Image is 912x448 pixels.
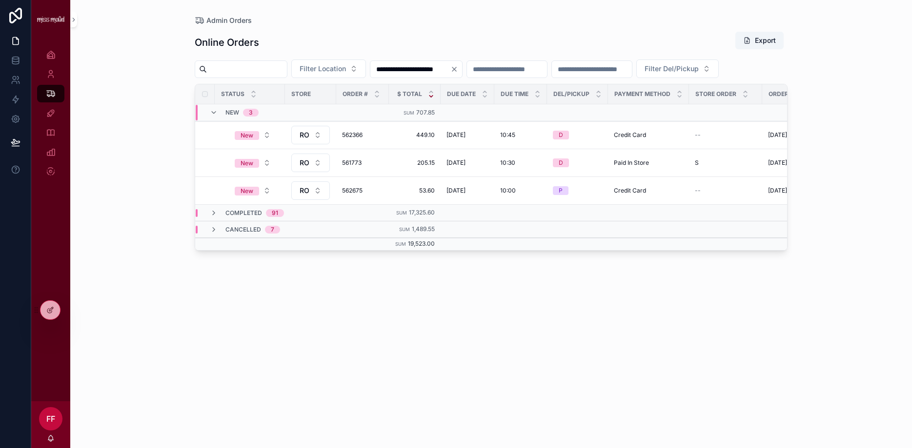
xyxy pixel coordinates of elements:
[501,90,528,98] span: Due Time
[225,209,262,217] span: Completed
[768,159,813,167] span: [DATE] 12:02 pm
[768,131,811,139] span: [DATE] 5:24 pm
[404,110,414,116] small: Sum
[695,131,701,139] span: --
[226,181,279,200] a: Select Button
[395,187,435,195] a: 53.60
[553,186,602,195] a: P
[395,131,435,139] a: 449.10
[500,187,541,195] a: 10:00
[291,90,311,98] span: Store
[291,154,330,172] button: Select Button
[614,131,646,139] span: Credit Card
[226,154,279,172] a: Select Button
[412,225,435,233] span: 1,489.55
[769,90,813,98] span: Order Placed
[768,159,830,167] a: [DATE] 12:02 pm
[46,413,55,425] span: FF
[735,32,784,49] button: Export
[409,209,435,216] span: 17,325.60
[553,131,602,139] a: D
[553,158,602,167] a: D
[450,65,462,73] button: Clear
[291,181,330,200] button: Select Button
[768,187,810,195] span: [DATE] 3:13 pm
[395,241,406,247] small: Sum
[241,131,253,140] div: New
[408,240,435,247] span: 19,523.00
[396,210,407,215] small: Sum
[695,159,699,167] span: S
[291,59,366,78] button: Select Button
[300,158,309,168] span: RO
[768,187,830,195] a: [DATE] 3:13 pm
[695,159,756,167] a: S
[500,131,541,139] a: 10:45
[695,131,756,139] a: --
[195,36,259,49] h1: Online Orders
[416,109,435,116] span: 707.85
[31,39,70,193] div: scrollable content
[559,186,563,195] div: P
[227,182,279,199] button: Select Button
[695,187,756,195] a: --
[446,159,488,167] a: [DATE]
[227,154,279,172] button: Select Button
[614,187,646,195] span: Credit Card
[447,90,476,98] span: Due Date
[768,131,830,139] a: [DATE] 5:24 pm
[614,159,683,167] a: Paid In Store
[221,90,244,98] span: Status
[249,109,253,117] div: 3
[300,186,309,195] span: RO
[399,227,410,232] small: Sum
[695,90,736,98] span: Store Order
[395,159,435,167] a: 205.15
[636,59,719,78] button: Select Button
[614,159,649,167] span: Paid In Store
[272,209,278,217] div: 91
[342,131,383,139] a: 562366
[559,158,563,167] div: D
[614,187,683,195] a: Credit Card
[225,226,261,234] span: Cancelled
[559,131,563,139] div: D
[206,16,252,25] span: Admin Orders
[225,109,239,117] span: New
[446,131,466,139] span: [DATE]
[500,131,515,139] span: 10:45
[342,159,383,167] a: 561773
[291,126,330,144] button: Select Button
[397,90,422,98] span: $ Total
[37,16,64,23] img: App logo
[343,90,368,98] span: Order #
[300,130,309,140] span: RO
[291,125,330,145] a: Select Button
[226,126,279,144] a: Select Button
[195,16,252,25] a: Admin Orders
[500,159,515,167] span: 10:30
[271,226,274,234] div: 7
[291,153,330,173] a: Select Button
[446,159,466,167] span: [DATE]
[241,159,253,168] div: New
[342,187,383,195] a: 562675
[241,187,253,195] div: New
[227,126,279,144] button: Select Button
[695,187,701,195] span: --
[446,131,488,139] a: [DATE]
[645,64,699,74] span: Filter Del/Pickup
[553,90,589,98] span: Del/Pickup
[300,64,346,74] span: Filter Location
[500,187,516,195] span: 10:00
[446,187,488,195] a: [DATE]
[500,159,541,167] a: 10:30
[614,90,670,98] span: Payment Method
